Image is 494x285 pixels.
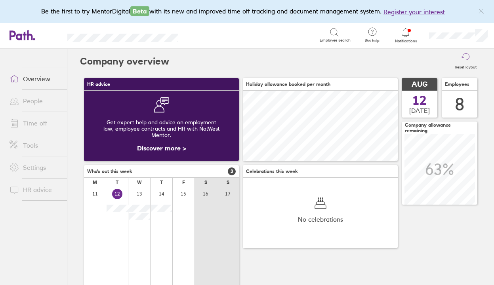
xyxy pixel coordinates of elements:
[359,38,385,43] span: Get help
[412,80,427,89] span: AUG
[412,94,427,107] span: 12
[393,27,419,44] a: Notifications
[393,39,419,44] span: Notifications
[200,31,220,38] div: Search
[90,113,233,144] div: Get expert help and advice on employment law, employee contracts and HR with NatWest Mentor.
[227,180,229,185] div: S
[204,180,207,185] div: S
[137,180,142,185] div: W
[3,182,67,198] a: HR advice
[137,144,186,152] a: Discover more >
[160,180,163,185] div: T
[130,6,149,16] span: Beta
[182,180,185,185] div: F
[450,49,481,74] button: Reset layout
[87,169,132,174] span: Who's out this week
[246,82,330,87] span: Holiday allowance booked per month
[405,122,474,133] span: Company allowance remaining
[93,180,97,185] div: M
[3,137,67,153] a: Tools
[445,82,469,87] span: Employees
[3,71,67,87] a: Overview
[228,167,236,175] span: 3
[87,82,110,87] span: HR advice
[409,107,430,114] span: [DATE]
[80,49,169,74] h2: Company overview
[3,160,67,175] a: Settings
[298,216,343,223] span: No celebrations
[455,94,464,114] div: 8
[383,7,445,17] button: Register your interest
[116,180,118,185] div: T
[3,93,67,109] a: People
[3,115,67,131] a: Time off
[41,6,453,17] div: Be the first to try MentorDigital with its new and improved time off tracking and document manage...
[246,169,298,174] span: Celebrations this week
[450,63,481,70] label: Reset layout
[320,38,351,43] span: Employee search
